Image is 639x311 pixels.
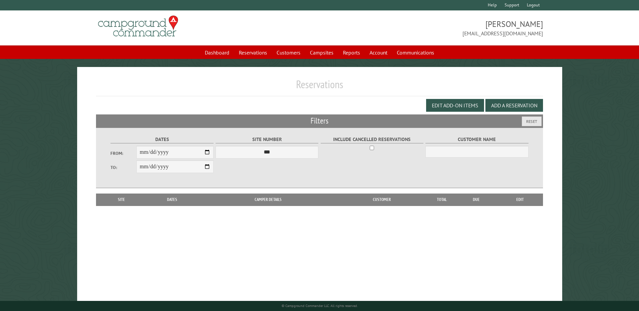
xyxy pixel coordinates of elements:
label: Site Number [216,136,318,143]
label: Dates [110,136,213,143]
h1: Reservations [96,78,543,96]
th: Site [99,194,143,206]
button: Reset [522,116,542,126]
img: Campground Commander [96,13,180,39]
h2: Filters [96,114,543,127]
span: [PERSON_NAME] [EMAIL_ADDRESS][DOMAIN_NAME] [320,19,543,37]
a: Reports [339,46,364,59]
th: Dates [143,194,201,206]
button: Add a Reservation [485,99,543,112]
th: Camper Details [201,194,335,206]
a: Customers [273,46,305,59]
a: Reservations [235,46,271,59]
th: Edit [498,194,543,206]
a: Campsites [306,46,338,59]
a: Communications [393,46,438,59]
th: Total [428,194,455,206]
th: Due [455,194,498,206]
th: Customer [335,194,428,206]
label: From: [110,150,136,157]
label: To: [110,164,136,171]
label: Customer Name [425,136,528,143]
button: Edit Add-on Items [426,99,484,112]
small: © Campground Commander LLC. All rights reserved. [282,304,358,308]
label: Include Cancelled Reservations [321,136,423,143]
a: Account [365,46,391,59]
a: Dashboard [201,46,233,59]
